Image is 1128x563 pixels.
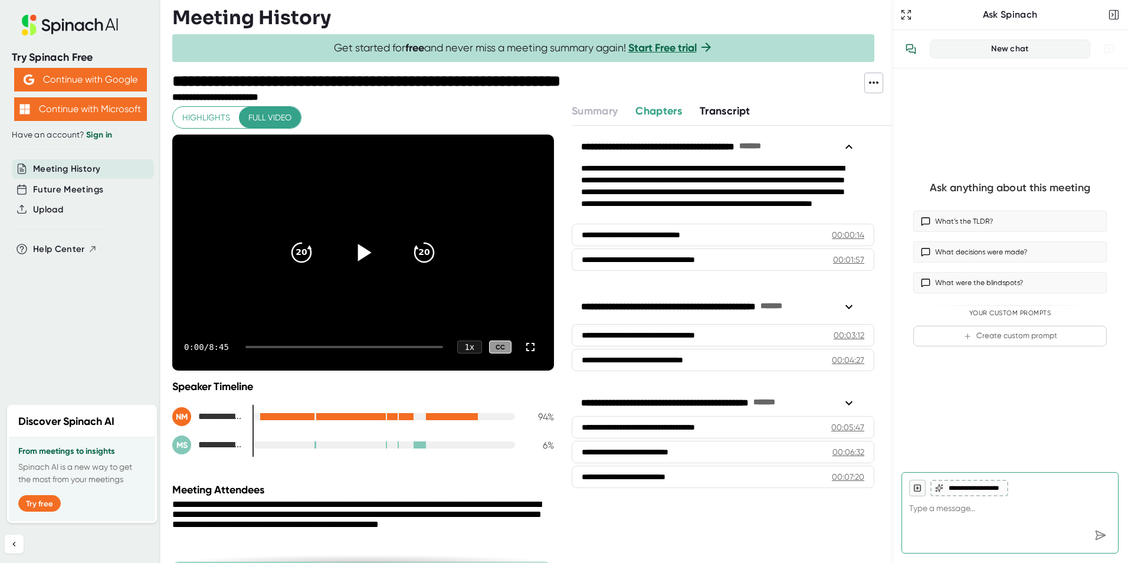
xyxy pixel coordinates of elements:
[898,6,914,23] button: Expand to Ask Spinach page
[24,74,34,85] img: Aehbyd4JwY73AAAAAElFTkSuQmCC
[172,407,243,426] div: Nicholas Marchio
[635,103,682,119] button: Chapters
[913,211,1107,232] button: What’s the TLDR?
[635,104,682,117] span: Chapters
[913,326,1107,346] button: Create custom prompt
[33,162,100,176] button: Meeting History
[33,183,103,197] button: Future Meetings
[913,241,1107,263] button: What decisions were made?
[405,41,424,54] b: free
[937,44,1083,54] div: New chat
[14,68,147,91] button: Continue with Google
[489,341,511,354] div: CC
[172,6,331,29] h3: Meeting History
[239,107,301,129] button: Full video
[930,181,1090,195] div: Ask anything about this meeting
[1106,6,1122,23] button: Close conversation sidebar
[914,9,1106,21] div: Ask Spinach
[248,110,291,125] span: Full video
[899,37,923,61] button: View conversation history
[524,411,554,423] div: 94 %
[14,97,147,121] button: Continue with Microsoft
[524,440,554,451] div: 6 %
[572,103,618,119] button: Summary
[700,103,750,119] button: Transcript
[334,41,713,55] span: Get started for and never miss a meeting summary again!
[1090,525,1111,546] div: Send message
[832,446,864,458] div: 00:06:32
[833,254,864,266] div: 00:01:57
[913,309,1107,317] div: Your Custom Prompts
[700,104,750,117] span: Transcript
[172,483,557,496] div: Meeting Attendees
[5,535,24,554] button: Collapse sidebar
[832,354,864,366] div: 00:04:27
[172,436,243,454] div: Marci Seidman
[628,41,697,54] a: Start Free trial
[18,495,61,512] button: Try free
[33,203,63,217] button: Upload
[457,341,482,353] div: 1 x
[572,104,618,117] span: Summary
[172,436,191,454] div: MS
[33,243,97,256] button: Help Center
[12,51,149,64] div: Try Spinach Free
[832,229,864,241] div: 00:00:14
[172,380,554,393] div: Speaker Timeline
[18,461,146,486] p: Spinach AI is a new way to get the most from your meetings
[86,130,112,140] a: Sign in
[33,243,85,256] span: Help Center
[182,110,230,125] span: Highlights
[913,272,1107,293] button: What were the blindspots?
[831,421,864,433] div: 00:05:47
[184,342,231,352] div: 0:00 / 8:45
[18,414,114,430] h2: Discover Spinach AI
[172,407,191,426] div: NM
[834,329,864,341] div: 00:03:12
[12,130,149,140] div: Have an account?
[173,107,240,129] button: Highlights
[832,471,864,483] div: 00:07:20
[18,447,146,456] h3: From meetings to insights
